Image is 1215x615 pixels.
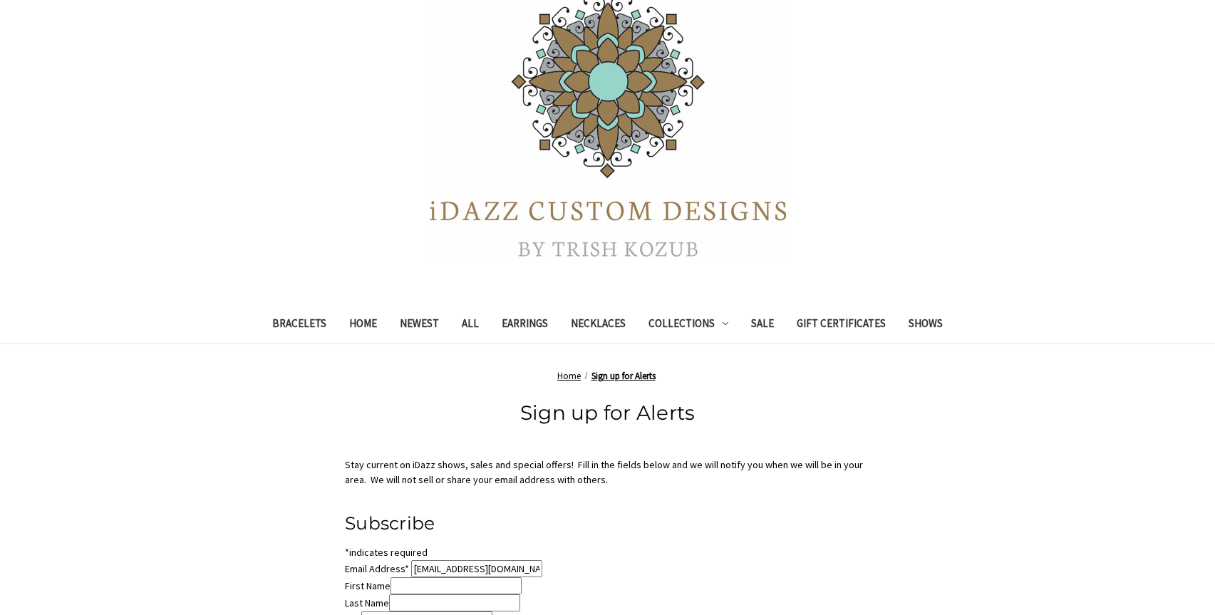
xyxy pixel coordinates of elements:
label: First Name [345,579,391,592]
a: Sale [740,308,785,343]
label: Last Name [345,596,389,609]
label: Email Address [345,562,411,575]
a: All [450,308,490,343]
a: Bracelets [261,308,338,343]
a: Collections [637,308,740,343]
a: Necklaces [559,308,637,343]
a: Home [557,370,581,382]
h1: Sign up for Alerts [202,398,1013,428]
a: Earrings [490,308,559,343]
a: Sign up for Alerts [591,370,656,382]
a: Home [338,308,388,343]
div: indicates required [345,545,870,560]
a: Gift Certificates [785,308,897,343]
a: Newest [388,308,450,343]
nav: Breadcrumb [210,369,1005,383]
h2: Subscribe [345,510,870,537]
p: Stay current on iDazz shows, sales and special offers! Fill in the fields below and we will notif... [345,458,870,487]
a: Shows [897,308,954,343]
